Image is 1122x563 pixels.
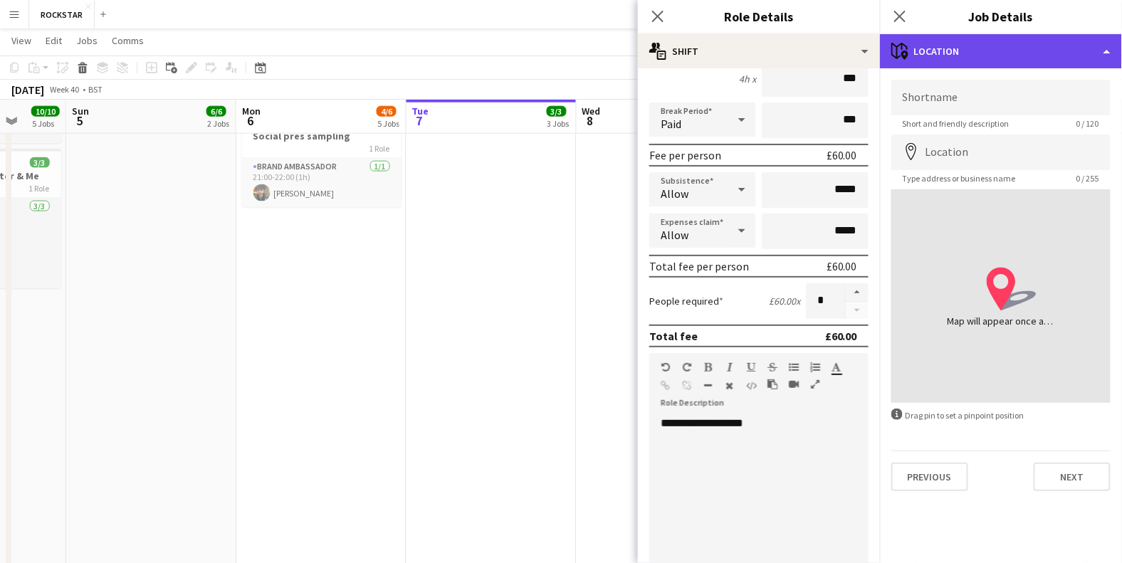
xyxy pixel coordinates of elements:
[580,112,601,129] span: 8
[11,34,31,47] span: View
[6,31,37,50] a: View
[547,106,567,117] span: 3/3
[412,105,429,117] span: Tue
[29,1,95,28] button: ROCKSTAR
[638,7,880,26] h3: Role Details
[789,379,799,390] button: Insert video
[725,362,735,373] button: Italic
[76,34,98,47] span: Jobs
[240,112,261,129] span: 6
[649,295,723,307] label: People required
[649,148,721,162] div: Fee per person
[70,112,89,129] span: 5
[891,118,1021,129] span: Short and friendly description
[739,73,756,85] div: 4h x
[1065,118,1111,129] span: 0 / 120
[725,380,735,391] button: Clear Formatting
[827,259,857,273] div: £60.00
[206,106,226,117] span: 6/6
[682,362,692,373] button: Redo
[112,34,144,47] span: Comms
[661,362,671,373] button: Undo
[582,105,601,117] span: Wed
[410,112,429,129] span: 7
[846,283,869,302] button: Increase
[746,380,756,391] button: HTML Code
[810,362,820,373] button: Ordered List
[661,186,688,201] span: Allow
[547,118,570,129] div: 3 Jobs
[789,362,799,373] button: Unordered List
[661,117,681,131] span: Paid
[649,259,749,273] div: Total fee per person
[70,31,103,50] a: Jobs
[1034,463,1111,491] button: Next
[746,362,756,373] button: Underline
[11,83,44,97] div: [DATE]
[891,173,1027,184] span: Type address or business name
[30,157,50,168] span: 3/3
[661,228,688,242] span: Allow
[1065,173,1111,184] span: 0 / 255
[40,31,68,50] a: Edit
[29,183,50,194] span: 1 Role
[832,362,842,373] button: Text Color
[88,84,103,95] div: BST
[31,106,60,117] span: 10/10
[369,143,390,154] span: 1 Role
[948,314,1054,328] div: Map will appear once address has been added
[769,295,800,307] div: £60.00 x
[880,34,1122,68] div: Location
[703,380,713,391] button: Horizontal Line
[46,34,62,47] span: Edit
[767,362,777,373] button: Strikethrough
[207,118,229,129] div: 2 Jobs
[703,362,713,373] button: Bold
[880,7,1122,26] h3: Job Details
[638,34,880,68] div: Shift
[827,148,857,162] div: £60.00
[72,105,89,117] span: Sun
[767,379,777,390] button: Paste as plain text
[810,379,820,390] button: Fullscreen
[242,159,402,207] app-card-role: Brand Ambassador1/121:00-22:00 (1h)[PERSON_NAME]
[891,463,968,491] button: Previous
[377,106,397,117] span: 4/6
[242,109,402,207] app-job-card: 21:00-22:00 (1h)1/1Social pres sampling1 RoleBrand Ambassador1/121:00-22:00 (1h)[PERSON_NAME]
[891,409,1111,422] div: Drag pin to set a pinpoint position
[106,31,150,50] a: Comms
[242,130,402,142] h3: Social pres sampling
[825,329,857,343] div: £60.00
[377,118,399,129] div: 5 Jobs
[47,84,83,95] span: Week 40
[242,105,261,117] span: Mon
[32,118,59,129] div: 5 Jobs
[649,329,698,343] div: Total fee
